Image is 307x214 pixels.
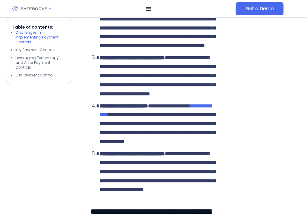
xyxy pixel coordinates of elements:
[15,55,66,70] li: Leveraging Technology and AI for Payment Controls
[15,73,66,78] li: Get Payment Control
[236,2,284,15] a: Get a Demo
[15,30,66,45] li: Challenges in Implementing Payment Controls
[146,6,152,12] button: Menu Toggle
[15,48,66,52] li: Key Payment Controls
[245,6,274,12] span: Get a Demo
[12,24,66,30] p: Table of contents:
[62,6,236,12] nav: Menu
